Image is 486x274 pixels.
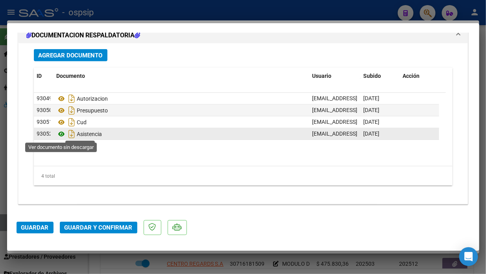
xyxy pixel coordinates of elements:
[312,119,446,125] span: [EMAIL_ADDRESS][DOMAIN_NAME] - [PERSON_NAME]
[39,52,103,59] span: Agregar Documento
[57,131,102,137] span: Asistencia
[364,119,380,125] span: [DATE]
[65,224,133,231] span: Guardar y Confirmar
[67,128,77,140] i: Descargar documento
[18,28,468,43] mat-expansion-panel-header: DOCUMENTACIÓN RESPALDATORIA
[459,247,478,266] div: Open Intercom Messenger
[37,131,53,137] span: 93052
[312,73,332,79] span: Usuario
[57,119,87,125] span: Cud
[18,43,468,204] div: DOCUMENTACIÓN RESPALDATORIA
[364,131,380,137] span: [DATE]
[37,95,53,101] span: 93049
[403,73,420,79] span: Acción
[57,96,108,102] span: Autorizacion
[312,95,446,101] span: [EMAIL_ADDRESS][DOMAIN_NAME] - [PERSON_NAME]
[60,222,137,234] button: Guardar y Confirmar
[364,73,381,79] span: Subido
[312,131,446,137] span: [EMAIL_ADDRESS][DOMAIN_NAME] - [PERSON_NAME]
[37,73,42,79] span: ID
[17,222,54,234] button: Guardar
[364,95,380,101] span: [DATE]
[67,104,77,117] i: Descargar documento
[34,68,54,85] datatable-header-cell: ID
[34,166,453,186] div: 4 total
[360,68,400,85] datatable-header-cell: Subido
[67,92,77,105] i: Descargar documento
[67,116,77,129] i: Descargar documento
[54,68,309,85] datatable-header-cell: Documento
[312,107,446,113] span: [EMAIL_ADDRESS][DOMAIN_NAME] - [PERSON_NAME]
[37,107,53,113] span: 93050
[309,68,360,85] datatable-header-cell: Usuario
[34,49,107,61] button: Agregar Documento
[37,119,53,125] span: 93051
[57,107,108,114] span: Presupuesto
[21,224,49,231] span: Guardar
[57,73,85,79] span: Documento
[26,31,140,40] h1: DOCUMENTACIÓN RESPALDATORIA
[364,107,380,113] span: [DATE]
[400,68,439,85] datatable-header-cell: Acción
